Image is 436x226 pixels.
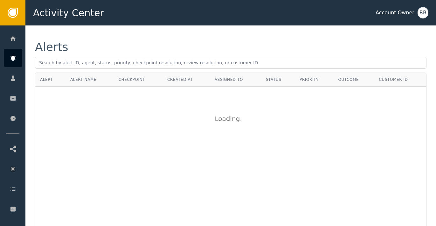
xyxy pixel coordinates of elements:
[300,77,329,82] div: Priority
[70,77,109,82] div: Alert Name
[35,41,68,53] div: Alerts
[35,57,426,69] input: Search by alert ID, agent, status, priority, checkpoint resolution, review resolution, or custome...
[379,77,421,82] div: Customer ID
[118,77,158,82] div: Checkpoint
[167,77,205,82] div: Created At
[266,77,290,82] div: Status
[376,9,414,17] div: Account Owner
[40,77,61,82] div: Alert
[33,6,104,20] span: Activity Center
[215,77,256,82] div: Assigned To
[215,114,247,124] div: Loading .
[338,77,369,82] div: Outcome
[418,7,428,18] button: RB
